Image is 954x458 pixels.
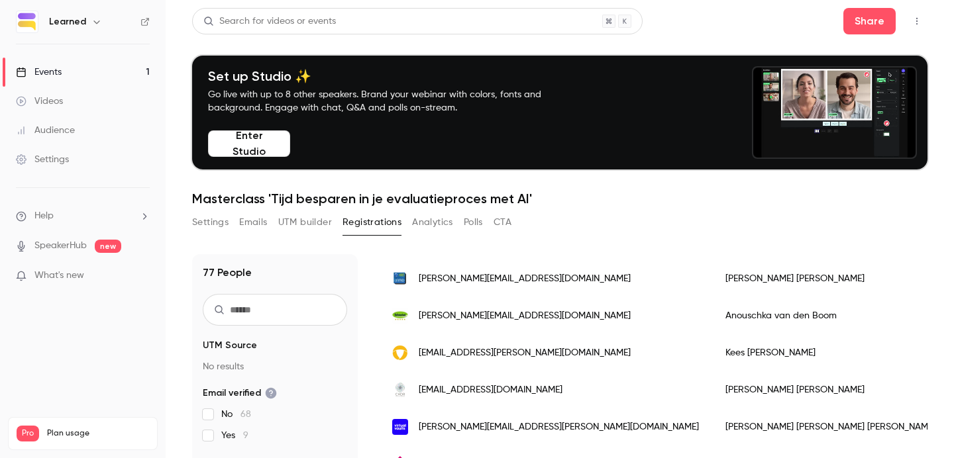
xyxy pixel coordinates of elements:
h1: 77 People [203,265,252,281]
span: 68 [240,410,251,419]
button: Settings [192,212,229,233]
div: Kees [PERSON_NAME] [712,334,949,371]
h6: Learned [49,15,86,28]
span: [PERSON_NAME][EMAIL_ADDRESS][DOMAIN_NAME] [419,309,631,323]
div: Videos [16,95,63,108]
span: What's new [34,269,84,283]
span: [EMAIL_ADDRESS][PERSON_NAME][DOMAIN_NAME] [419,346,631,360]
img: Learned [17,11,38,32]
div: Settings [16,153,69,166]
span: [EMAIL_ADDRESS][DOMAIN_NAME] [419,383,562,397]
img: bielheimerbeek.com [392,308,408,324]
button: Enter Studio [208,130,290,157]
button: Polls [464,212,483,233]
button: Share [843,8,896,34]
span: UTM Source [203,339,257,352]
span: Email verified [203,387,277,400]
button: Analytics [412,212,453,233]
div: Search for videos or events [203,15,336,28]
div: [PERSON_NAME] [PERSON_NAME] [PERSON_NAME] [712,408,949,445]
div: Audience [16,124,75,137]
button: CTA [494,212,511,233]
div: Events [16,66,62,79]
img: hrmunited.eu [392,271,408,287]
iframe: Noticeable Trigger [134,270,150,282]
img: virtualvaults.com [392,419,408,435]
button: Emails [239,212,267,233]
img: chdr.nl [392,382,408,398]
p: No results [203,360,347,373]
div: [PERSON_NAME] [PERSON_NAME] [712,260,949,297]
h4: Set up Studio ✨ [208,68,572,84]
button: Registrations [343,212,401,233]
span: [PERSON_NAME][EMAIL_ADDRESS][PERSON_NAME][DOMAIN_NAME] [419,420,699,434]
div: Anouschka van den Boom [712,297,949,334]
li: help-dropdown-opener [16,209,150,223]
span: new [95,240,121,253]
button: UTM builder [278,212,332,233]
span: Plan usage [47,428,149,439]
span: Pro [17,426,39,441]
h1: Masterclass 'Tijd besparen in je evaluatieproces met AI' [192,191,927,206]
p: Go live with up to 8 other speakers. Brand your webinar with colors, fonts and background. Engage... [208,88,572,114]
span: 9 [243,431,248,440]
span: No [221,408,251,421]
a: SpeakerHub [34,239,87,253]
div: [PERSON_NAME] [PERSON_NAME] [712,371,949,408]
img: aaprotec.nl [392,345,408,361]
span: Yes [221,429,248,442]
span: [PERSON_NAME][EMAIL_ADDRESS][DOMAIN_NAME] [419,272,631,286]
span: Help [34,209,54,223]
